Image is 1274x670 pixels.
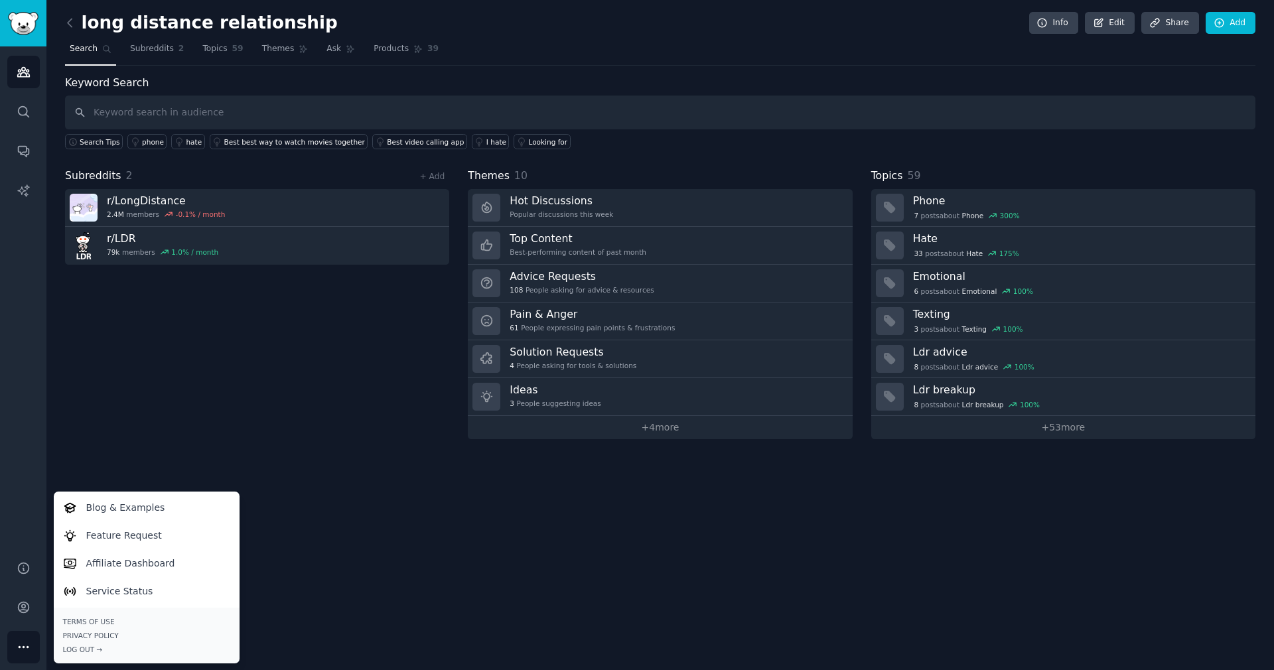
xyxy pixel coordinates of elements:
a: Texting3postsaboutTexting100% [871,302,1255,340]
a: I hate [472,134,510,149]
a: Service Status [56,577,237,605]
span: Ldr advice [962,362,999,371]
a: Info [1029,12,1078,34]
span: Subreddits [65,168,121,184]
span: 59 [907,169,920,182]
img: LongDistance [70,194,98,222]
h3: Phone [913,194,1246,208]
a: r/LDR79kmembers1.0% / month [65,227,449,265]
span: Emotional [962,287,997,296]
span: Themes [262,43,295,55]
span: 4 [510,361,514,370]
a: +53more [871,416,1255,439]
div: post s about [913,361,1036,373]
h3: Hate [913,232,1246,245]
span: Search [70,43,98,55]
a: Affiliate Dashboard [56,549,237,577]
a: + Add [419,172,445,181]
div: phone [142,137,164,147]
div: post s about [913,399,1041,411]
p: Feature Request [86,529,162,543]
p: Blog & Examples [86,501,165,515]
a: Ask [322,38,360,66]
span: Topics [202,43,227,55]
h3: Emotional [913,269,1246,283]
a: Solution Requests4People asking for tools & solutions [468,340,852,378]
span: 8 [914,362,918,371]
a: hate [171,134,204,149]
span: 7 [914,211,918,220]
div: 1.0 % / month [171,247,218,257]
span: 33 [914,249,922,258]
a: Looking for [514,134,570,149]
span: Subreddits [130,43,174,55]
h3: Hot Discussions [510,194,613,208]
span: 10 [514,169,528,182]
div: I hate [486,137,506,147]
span: 2 [126,169,133,182]
a: Subreddits2 [125,38,188,66]
a: Pain & Anger61People expressing pain points & frustrations [468,302,852,340]
a: Blog & Examples [56,494,237,521]
a: Top ContentBest-performing content of past month [468,227,852,265]
a: +4more [468,416,852,439]
a: Themes [257,38,313,66]
a: Edit [1085,12,1135,34]
span: Ldr breakup [962,400,1004,409]
a: Ideas3People suggesting ideas [468,378,852,416]
div: post s about [913,247,1021,259]
a: Terms of Use [63,617,230,626]
span: 2.4M [107,210,124,219]
span: Products [374,43,409,55]
div: Looking for [528,137,567,147]
div: 300 % [1000,211,1020,220]
a: r/LongDistance2.4Mmembers-0.1% / month [65,189,449,227]
div: post s about [913,210,1021,222]
a: phone [127,134,167,149]
div: members [107,210,225,219]
div: People expressing pain points & frustrations [510,323,675,332]
h3: Top Content [510,232,646,245]
div: -0.1 % / month [176,210,226,219]
a: Privacy Policy [63,631,230,640]
span: Hate [966,249,983,258]
a: Topics59 [198,38,248,66]
h3: Ldr advice [913,345,1246,359]
button: Search Tips [65,134,123,149]
h3: Ldr breakup [913,383,1246,397]
div: People asking for tools & solutions [510,361,636,370]
a: Advice Requests108People asking for advice & resources [468,265,852,302]
span: 8 [914,400,918,409]
h3: r/ LDR [107,232,218,245]
div: 100 % [1015,362,1034,371]
a: Ldr advice8postsaboutLdr advice100% [871,340,1255,378]
a: Products39 [369,38,443,66]
a: Share [1141,12,1198,34]
h3: Solution Requests [510,345,636,359]
div: hate [186,137,202,147]
div: Best-performing content of past month [510,247,646,257]
a: Feature Request [56,521,237,549]
a: Search [65,38,116,66]
span: 59 [232,43,244,55]
a: Add [1206,12,1255,34]
label: Keyword Search [65,76,149,89]
a: Emotional6postsaboutEmotional100% [871,265,1255,302]
div: 100 % [1013,287,1033,296]
h3: Ideas [510,383,601,397]
span: Ask [326,43,341,55]
span: Themes [468,168,510,184]
h3: Pain & Anger [510,307,675,321]
h3: r/ LongDistance [107,194,225,208]
div: Log Out → [63,645,230,654]
div: Best video calling app [387,137,464,147]
div: People suggesting ideas [510,399,601,408]
a: Hate33postsaboutHate175% [871,227,1255,265]
div: Popular discussions this week [510,210,613,219]
div: Best best way to watch movies together [224,137,365,147]
img: GummySearch logo [8,12,38,35]
a: Best video calling app [372,134,467,149]
span: 2 [178,43,184,55]
p: Affiliate Dashboard [86,557,175,570]
div: post s about [913,323,1025,335]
